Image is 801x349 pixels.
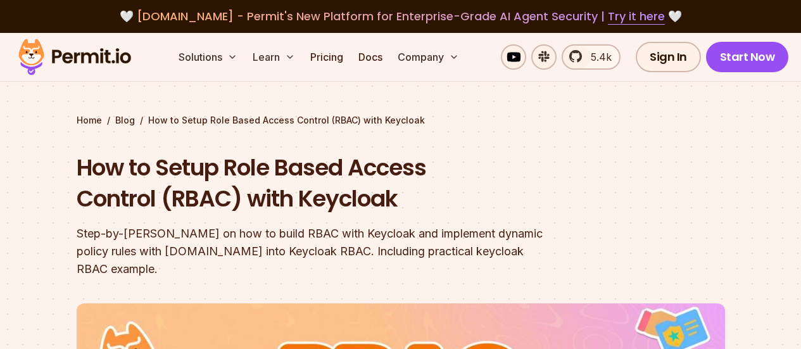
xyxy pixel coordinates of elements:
[13,35,137,79] img: Permit logo
[115,114,135,127] a: Blog
[137,8,665,24] span: [DOMAIN_NAME] - Permit's New Platform for Enterprise-Grade AI Agent Security |
[353,44,388,70] a: Docs
[173,44,243,70] button: Solutions
[583,49,612,65] span: 5.4k
[77,225,563,278] div: Step-by-[PERSON_NAME] on how to build RBAC with Keycloak and implement dynamic policy rules with ...
[77,152,563,215] h1: How to Setup Role Based Access Control (RBAC) with Keycloak
[706,42,789,72] a: Start Now
[77,114,725,127] div: / /
[248,44,300,70] button: Learn
[77,114,102,127] a: Home
[636,42,701,72] a: Sign In
[30,8,771,25] div: 🤍 🤍
[608,8,665,25] a: Try it here
[562,44,621,70] a: 5.4k
[393,44,464,70] button: Company
[305,44,348,70] a: Pricing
